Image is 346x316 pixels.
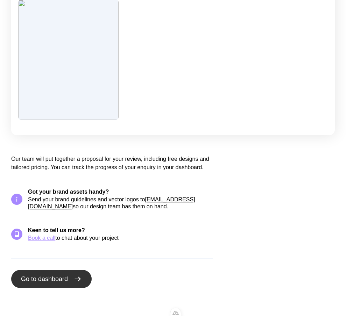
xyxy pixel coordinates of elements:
a: Go to dashboard [11,270,92,288]
p: Send your brand guidelines and vector logos to so our design team has them on hand. [28,196,213,210]
h5: Got your brand assets handy? [28,188,213,195]
h5: Keen to tell us more? [28,227,213,234]
p: Our team will put together a proposal for your review, including free designs and tailored pricin... [11,155,213,172]
a: [EMAIL_ADDRESS][DOMAIN_NAME] [28,196,195,209]
span: Go to dashboard [21,275,68,283]
a: Book a call [28,235,55,241]
div: to chat about your project [28,235,213,242]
